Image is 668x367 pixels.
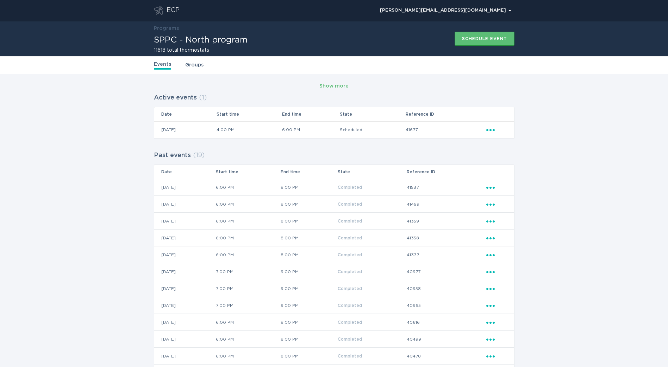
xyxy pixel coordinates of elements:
[154,314,514,331] tr: 0a3c76aa4bcb4e85b41eb16bcfcf5a48
[280,280,337,297] td: 9:00 PM
[154,149,191,162] h2: Past events
[154,246,216,263] td: [DATE]
[338,236,362,240] span: Completed
[154,297,514,314] tr: ad9393e7390643f18918f6f4ace7d60a
[280,331,337,348] td: 8:00 PM
[377,5,514,16] div: Popover menu
[185,61,204,69] a: Groups
[338,219,362,223] span: Completed
[280,179,337,196] td: 8:00 PM
[486,268,507,276] div: Popover menu
[319,82,349,90] div: Show more
[406,213,486,230] td: 41359
[199,95,207,101] span: ( 1 )
[216,196,280,213] td: 6:00 PM
[280,196,337,213] td: 8:00 PM
[154,165,514,179] tr: Table Headers
[406,280,486,297] td: 40958
[338,354,362,358] span: Completed
[280,314,337,331] td: 8:00 PM
[319,81,349,91] button: Show more
[337,165,406,179] th: State
[280,297,337,314] td: 9:00 PM
[486,126,507,134] div: Popover menu
[154,36,248,44] h1: SPPC - North program
[380,8,511,13] div: [PERSON_NAME][EMAIL_ADDRESS][DOMAIN_NAME]
[154,121,216,138] td: [DATE]
[154,348,514,365] tr: 434c3f8d4ed24c9886df0eb7a6c4d473
[154,121,514,138] tr: 30a87ae4bb7442579e85879f620426f8
[216,280,280,297] td: 7:00 PM
[154,165,216,179] th: Date
[154,48,248,53] h2: 11618 total thermostats
[338,202,362,206] span: Completed
[455,32,514,46] button: Schedule event
[216,230,280,246] td: 6:00 PM
[486,234,507,242] div: Popover menu
[216,121,282,138] td: 4:00 PM
[282,121,339,138] td: 6:00 PM
[216,263,280,280] td: 7:00 PM
[154,91,197,104] h2: Active events
[486,285,507,292] div: Popover menu
[406,314,486,331] td: 40616
[406,348,486,365] td: 40478
[154,331,216,348] td: [DATE]
[486,251,507,259] div: Popover menu
[338,303,362,308] span: Completed
[282,107,339,121] th: End time
[154,230,514,246] tr: de866ce8224e4085ae7e0ba2000eac03
[154,280,514,297] tr: bbcbd20ac5ff4ff78438f02619cd6f24
[154,196,216,213] td: [DATE]
[486,217,507,225] div: Popover menu
[338,320,362,324] span: Completed
[216,348,280,365] td: 6:00 PM
[154,331,514,348] tr: 09f8ac63326e4b23920ab0da7b185220
[486,335,507,343] div: Popover menu
[216,297,280,314] td: 7:00 PM
[154,107,514,121] tr: Table Headers
[280,213,337,230] td: 8:00 PM
[154,60,171,70] a: Events
[154,348,216,365] td: [DATE]
[406,230,486,246] td: 41358
[154,179,216,196] td: [DATE]
[154,196,514,213] tr: df46137879914dc990d78a425c43ba78
[216,314,280,331] td: 6:00 PM
[167,6,180,15] div: ECP
[154,246,514,263] tr: 23fa254c0f9d4b9f85920fc2dc174368
[216,179,280,196] td: 6:00 PM
[405,121,486,138] td: 41677
[154,107,216,121] th: Date
[280,246,337,263] td: 8:00 PM
[406,297,486,314] td: 40965
[405,107,486,121] th: Reference ID
[193,152,205,159] span: ( 19 )
[338,253,362,257] span: Completed
[154,26,179,31] a: Programs
[280,165,337,179] th: End time
[216,331,280,348] td: 6:00 PM
[154,213,514,230] tr: 44b0a7f1c0fd4d218963d78744bc585e
[339,107,405,121] th: State
[406,246,486,263] td: 41337
[154,297,216,314] td: [DATE]
[486,318,507,326] div: Popover menu
[462,37,507,41] div: Schedule event
[154,213,216,230] td: [DATE]
[406,263,486,280] td: 40977
[154,263,514,280] tr: f17bcfc805124249a529cfadb73a5427
[338,270,362,274] span: Completed
[486,352,507,360] div: Popover menu
[280,230,337,246] td: 8:00 PM
[338,185,362,189] span: Completed
[340,128,362,132] span: Scheduled
[154,230,216,246] td: [DATE]
[216,213,280,230] td: 6:00 PM
[406,179,486,196] td: 41537
[154,263,216,280] td: [DATE]
[406,165,486,179] th: Reference ID
[216,165,280,179] th: Start time
[406,196,486,213] td: 41499
[216,107,282,121] th: Start time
